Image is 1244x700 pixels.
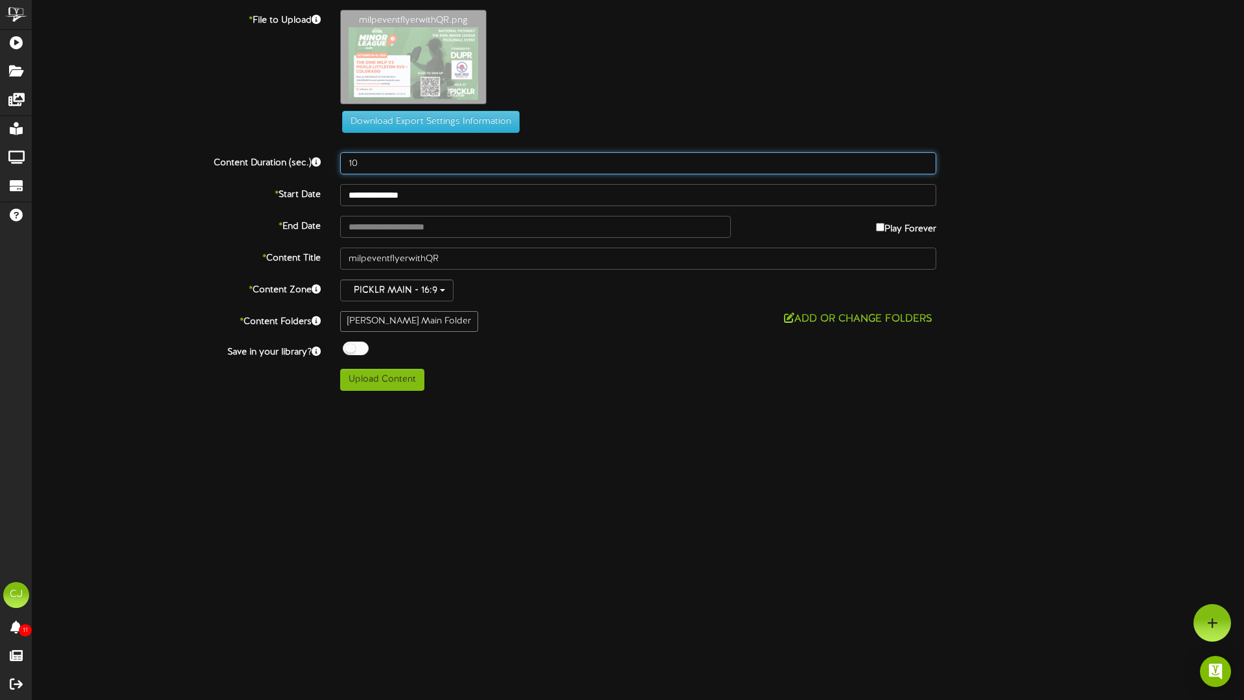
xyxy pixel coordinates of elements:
label: Play Forever [876,216,936,236]
button: PICKLR MAIN - 16:9 [340,279,454,301]
input: Play Forever [876,223,884,231]
label: Content Duration (sec.) [23,152,330,170]
label: Content Folders [23,311,330,329]
div: [PERSON_NAME] Main Folder [340,311,478,332]
label: File to Upload [23,10,330,27]
label: Content Title [23,248,330,265]
div: CJ [3,582,29,608]
div: Open Intercom Messenger [1200,656,1231,687]
label: End Date [23,216,330,233]
button: Upload Content [340,369,424,391]
button: Download Export Settings Information [342,111,520,133]
label: Save in your library? [23,342,330,359]
input: Title of this Content [340,248,936,270]
label: Content Zone [23,279,330,297]
span: 11 [19,624,32,636]
a: Download Export Settings Information [336,117,520,127]
button: Add or Change Folders [780,311,936,327]
label: Start Date [23,184,330,202]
